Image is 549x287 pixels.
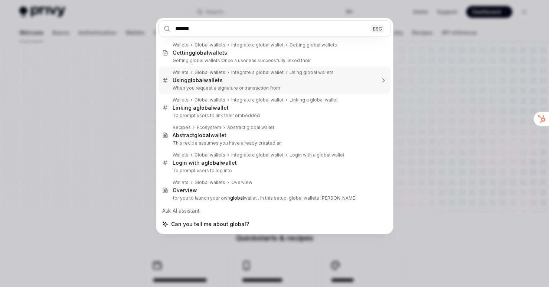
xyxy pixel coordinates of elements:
[290,70,334,75] div: Using global wallets
[205,159,221,166] b: global
[173,187,197,194] div: Overview
[195,97,225,103] div: Global wallets
[192,49,208,56] b: global
[173,104,229,111] div: Linking a wallet
[195,180,225,186] div: Global wallets
[187,77,204,83] b: global
[194,132,210,138] b: global
[173,152,189,158] div: Wallets
[173,113,375,119] p: To prompt users to link their embedded
[231,97,284,103] div: Integrate a global wallet
[371,25,384,32] div: ESC
[171,220,249,228] span: Can you tell me about global?
[173,49,227,56] div: Getting wallets
[173,132,226,139] div: Abstract wallet
[231,70,284,75] div: Integrate a global wallet
[173,70,189,75] div: Wallets
[195,152,225,158] div: Global wallets
[173,180,189,186] div: Wallets
[173,97,189,103] div: Wallets
[159,204,391,217] div: Ask AI assistant
[173,58,375,64] p: Getting global wallets Once a user has successfully linked their
[227,125,274,130] div: Abstract global wallet
[230,195,244,201] b: global
[173,42,189,48] div: Wallets
[197,125,221,130] div: Ecosystem
[173,125,191,130] div: Recipes
[231,180,252,186] div: Overview
[195,70,225,75] div: Global wallets
[173,140,375,146] p: This recipe assumes you have already created an
[173,195,375,201] p: for you to launch your own wallet . In this setup, global wallets [PERSON_NAME]
[195,42,225,48] div: Global wallets
[290,97,338,103] div: Linking a global wallet
[173,168,375,174] p: To prompt users to log into
[290,42,337,48] div: Getting global wallets
[196,104,213,111] b: global
[231,152,284,158] div: Integrate a global wallet
[173,159,237,166] div: Login with a wallet
[173,77,223,84] div: Using wallets
[290,152,344,158] div: Login with a global wallet
[231,42,284,48] div: Integrate a global wallet
[173,85,375,91] p: When you request a signature or transaction from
